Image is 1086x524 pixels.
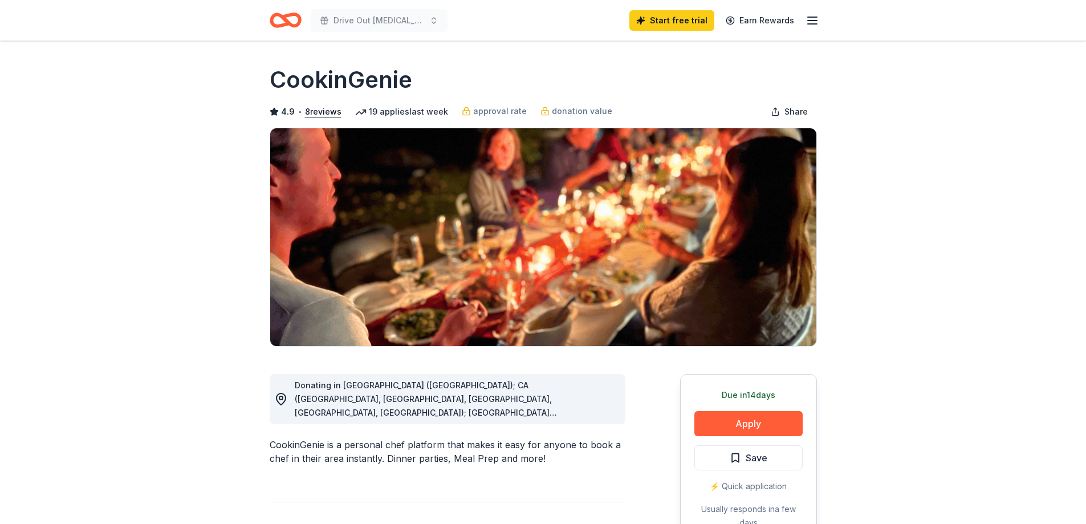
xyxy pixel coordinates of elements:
div: Due in 14 days [694,388,803,402]
a: donation value [540,104,612,118]
span: Drive Out [MEDICAL_DATA] Golf Tournament [333,14,425,27]
button: Save [694,445,803,470]
div: CookinGenie is a personal chef platform that makes it easy for anyone to book a chef in their are... [270,438,625,465]
a: Home [270,7,302,34]
div: 19 applies last week [355,105,448,119]
button: 8reviews [305,105,341,119]
div: ⚡️ Quick application [694,480,803,493]
button: Apply [694,411,803,436]
span: donation value [552,104,612,118]
a: Start free trial [629,10,714,31]
button: Drive Out [MEDICAL_DATA] Golf Tournament [311,9,448,32]
span: 4.9 [281,105,295,119]
span: • [298,107,302,116]
a: approval rate [462,104,527,118]
a: Earn Rewards [719,10,801,31]
span: Share [784,105,808,119]
button: Share [762,100,817,123]
span: Save [746,450,767,465]
span: approval rate [473,104,527,118]
h1: CookinGenie [270,64,412,96]
img: Image for CookinGenie [270,128,816,346]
